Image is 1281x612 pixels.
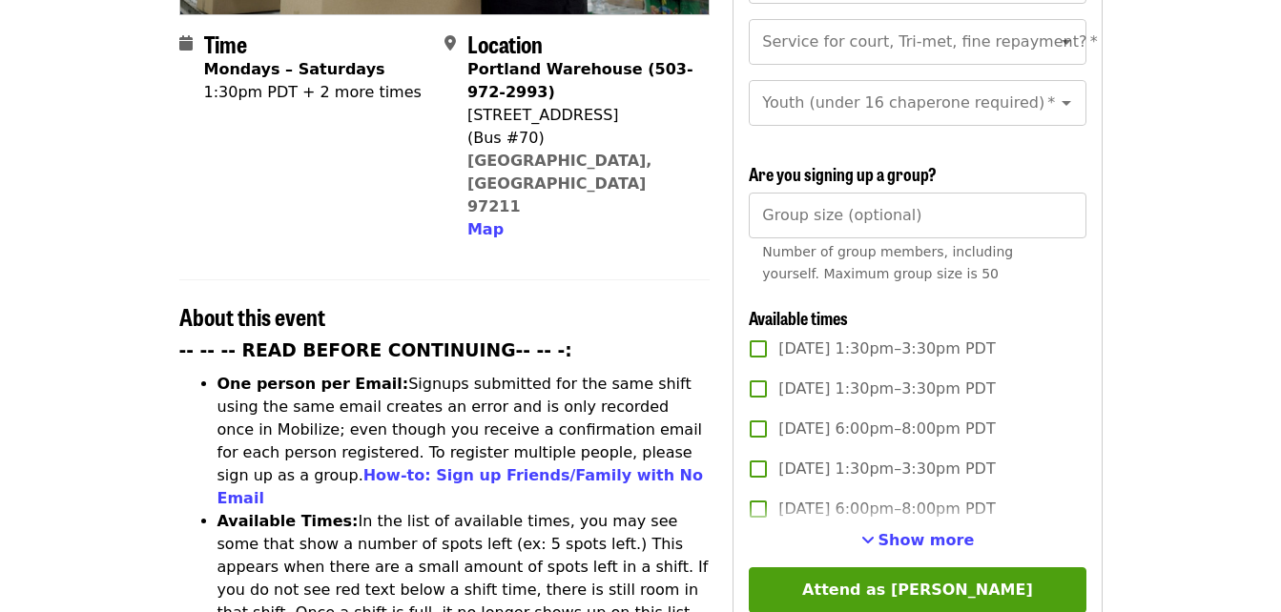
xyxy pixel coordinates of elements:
[467,60,693,101] strong: Portland Warehouse (503-972-2993)
[1053,90,1080,116] button: Open
[749,161,937,186] span: Are you signing up a group?
[217,466,704,507] a: How-to: Sign up Friends/Family with No Email
[878,531,975,549] span: Show more
[778,337,995,360] span: [DATE] 1:30pm–3:30pm PDT
[204,27,247,60] span: Time
[467,104,694,127] div: [STREET_ADDRESS]
[179,340,572,360] strong: -- -- -- READ BEFORE CONTINUING-- -- -:
[444,34,456,52] i: map-marker-alt icon
[749,305,848,330] span: Available times
[467,220,504,238] span: Map
[204,81,422,104] div: 1:30pm PDT + 2 more times
[467,27,543,60] span: Location
[778,377,995,400] span: [DATE] 1:30pm–3:30pm PDT
[749,193,1085,238] input: [object Object]
[778,458,995,480] span: [DATE] 1:30pm–3:30pm PDT
[217,373,711,510] li: Signups submitted for the same shift using the same email creates an error and is only recorded o...
[217,375,409,393] strong: One person per Email:
[778,418,995,440] span: [DATE] 6:00pm–8:00pm PDT
[467,127,694,150] div: (Bus #70)
[467,218,504,241] button: Map
[467,152,652,215] a: [GEOGRAPHIC_DATA], [GEOGRAPHIC_DATA] 97211
[861,529,975,552] button: See more timeslots
[778,498,995,520] span: [DATE] 6:00pm–8:00pm PDT
[217,512,359,530] strong: Available Times:
[1053,29,1080,55] button: Open
[179,299,325,333] span: About this event
[179,34,193,52] i: calendar icon
[204,60,385,78] strong: Mondays – Saturdays
[762,244,1013,281] span: Number of group members, including yourself. Maximum group size is 50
